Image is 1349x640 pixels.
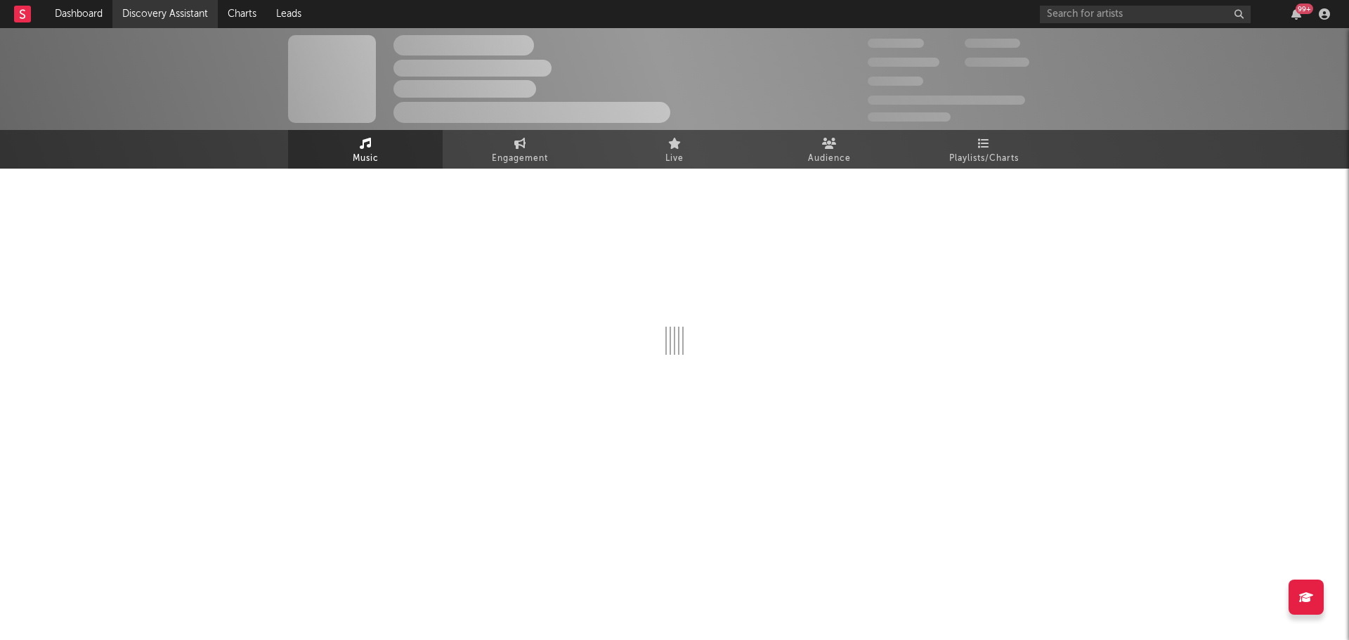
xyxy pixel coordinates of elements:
span: Engagement [492,150,548,167]
span: Music [353,150,379,167]
span: Jump Score: 85.0 [868,112,951,122]
span: 50,000,000 Monthly Listeners [868,96,1025,105]
span: Live [665,150,684,167]
a: Audience [752,130,906,169]
span: 50,000,000 [868,58,939,67]
button: 99+ [1291,8,1301,20]
a: Live [597,130,752,169]
input: Search for artists [1040,6,1251,23]
span: 100,000 [868,77,923,86]
a: Playlists/Charts [906,130,1061,169]
span: 1,000,000 [965,58,1029,67]
div: 99 + [1296,4,1313,14]
span: Audience [808,150,851,167]
span: Playlists/Charts [949,150,1019,167]
a: Engagement [443,130,597,169]
span: 100,000 [965,39,1020,48]
a: Music [288,130,443,169]
span: 300,000 [868,39,924,48]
